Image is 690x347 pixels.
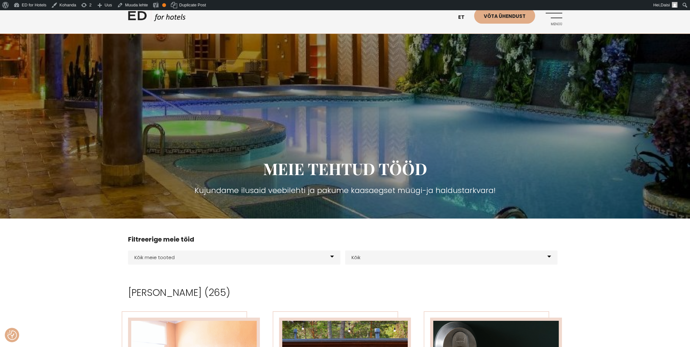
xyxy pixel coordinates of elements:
span: MEIE TEHTUD TÖÖD [263,158,427,179]
a: et [455,10,474,25]
h4: Filtreerige meie töid [128,235,562,244]
h2: [PERSON_NAME] (265) [128,287,562,298]
span: Daisi [661,3,670,7]
a: Menüü [545,8,562,26]
h3: Kujundame ilusaid veebilehti ja pakume kaasaegset müügi-ja haldustarkvara! [128,185,562,196]
a: ED HOTELS [128,10,186,26]
button: Nõusolekueelistused [7,330,17,340]
img: Revisit consent button [7,330,17,340]
div: OK [162,3,166,7]
a: Võta ühendust [474,8,535,24]
span: Menüü [545,22,562,26]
